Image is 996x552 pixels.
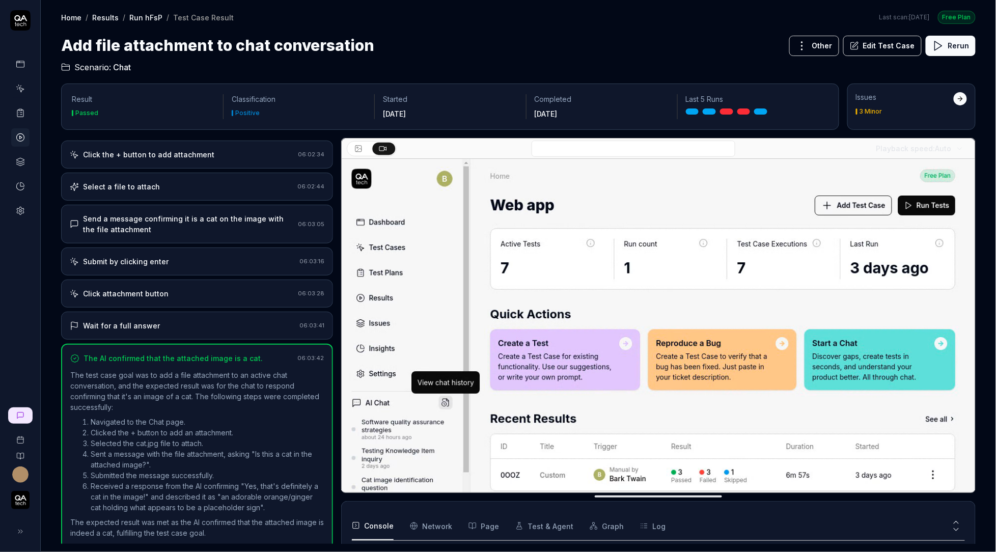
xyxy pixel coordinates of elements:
[113,61,131,73] span: Chat
[83,256,169,267] div: Submit by clicking enter
[83,181,160,192] div: Select a file to attach
[860,108,882,115] div: 3 Minor
[91,449,324,470] li: Sent a message with the file attachment, asking "Is this a cat in the attached image?".
[91,417,324,427] li: Navigated to the Chat page.
[91,481,324,513] li: Received a response from the AI confirming "Yes, that's definitely a cat in the image!" and descr...
[938,10,976,24] button: Free Plan
[297,183,324,190] time: 06:02:44
[856,92,954,102] div: Issues
[298,220,324,228] time: 06:03:05
[61,12,81,22] a: Home
[91,427,324,438] li: Clicked the + button to add an attachment.
[879,13,930,22] button: Last scan:[DATE]
[167,12,169,22] div: /
[410,512,452,540] button: Network
[383,109,406,118] time: [DATE]
[4,483,36,511] button: QA Tech Logo
[515,512,573,540] button: Test & Agent
[879,13,930,22] span: Last scan:
[91,438,324,449] li: Selected the cat.jpg file to attach.
[70,370,324,412] p: The test case goal was to add a file attachment to an active chat conversation, and the expected ...
[640,512,666,540] button: Log
[299,322,324,329] time: 06:03:41
[352,512,394,540] button: Console
[926,36,976,56] button: Rerun
[789,36,839,56] button: Other
[232,94,366,104] p: Classification
[75,110,98,116] div: Passed
[72,61,111,73] span: Scenario:
[8,407,33,424] a: New conversation
[909,13,930,21] time: [DATE]
[61,61,131,73] a: Scenario:Chat
[61,34,374,57] h1: Add file attachment to chat conversation
[298,151,324,158] time: 06:02:34
[91,470,324,481] li: Submitted the message successfully.
[938,11,976,24] div: Free Plan
[297,354,324,362] time: 06:03:42
[686,94,820,104] p: Last 5 Runs
[299,258,324,265] time: 06:03:16
[83,288,169,299] div: Click attachment button
[84,353,263,364] div: The AI confirmed that the attached image is a cat.
[70,517,324,538] p: The expected result was met as the AI confirmed that the attached image is indeed a cat, fulfilli...
[4,428,36,444] a: Book a call with us
[173,12,234,22] div: Test Case Result
[235,110,260,116] div: Positive
[83,213,294,235] div: Send a message confirming it is a cat on the image with the file attachment
[535,94,669,104] p: Completed
[92,12,119,22] a: Results
[129,12,162,22] a: Run hFsP
[4,444,36,460] a: Documentation
[298,290,324,297] time: 06:03:28
[876,143,952,154] div: Playback speed:
[123,12,125,22] div: /
[72,94,215,104] p: Result
[83,320,160,331] div: Wait for a full answer
[535,109,558,118] time: [DATE]
[590,512,624,540] button: Graph
[383,94,517,104] p: Started
[843,36,922,56] button: Edit Test Case
[11,491,30,509] img: QA Tech Logo
[468,512,499,540] button: Page
[83,149,214,160] div: Click the + button to add attachment
[86,12,88,22] div: /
